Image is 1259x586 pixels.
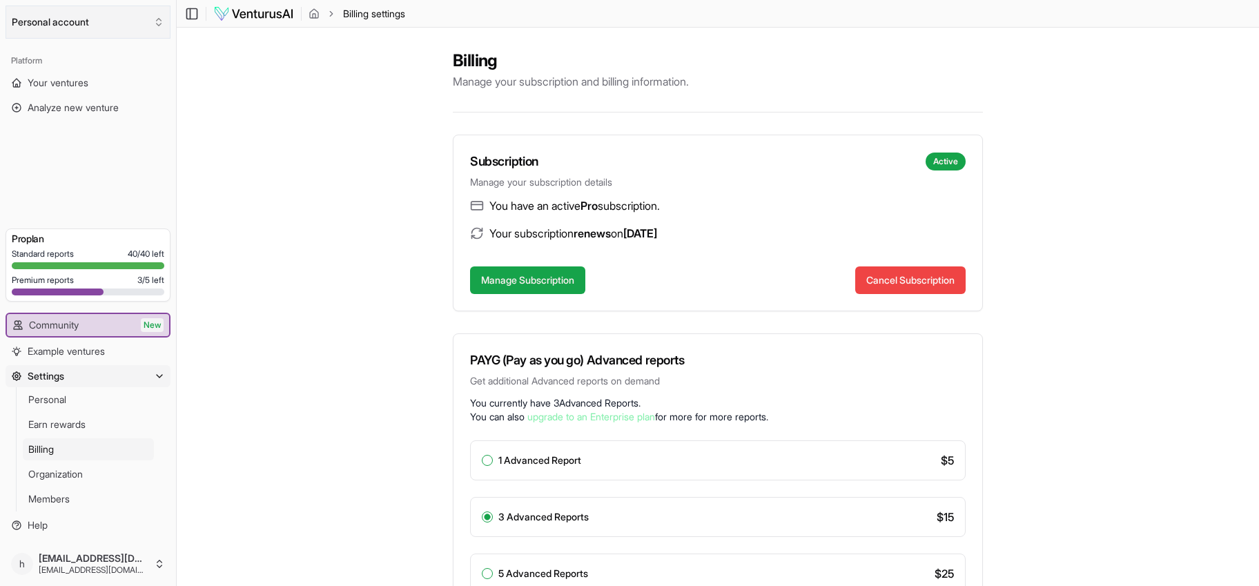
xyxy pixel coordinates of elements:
span: Help [28,518,48,532]
span: Billing settings [343,7,405,21]
span: Members [28,492,70,506]
img: logo [213,6,294,22]
p: Manage your subscription and billing information. [453,73,983,90]
span: $ 15 [937,509,954,525]
a: Billing [23,438,154,460]
div: Platform [6,50,170,72]
label: 1 Advanced Report [498,456,581,465]
h2: Billing [453,50,983,72]
span: New [141,318,164,332]
p: You currently have 3 Advanced Reports . [470,396,966,410]
label: 5 Advanced Reports [498,569,588,578]
span: You have an active [489,199,580,213]
span: 3 / 5 left [137,275,164,286]
span: h [11,553,33,575]
span: You can also for more for more reports. [470,411,768,422]
span: Billing [28,442,54,456]
h3: Subscription [470,152,538,171]
span: [DATE] [623,226,657,240]
span: Pro [580,199,598,213]
h3: PAYG (Pay as you go) Advanced reports [470,351,966,370]
button: h[EMAIL_ADDRESS][DOMAIN_NAME][EMAIL_ADDRESS][DOMAIN_NAME] [6,547,170,580]
span: subscription. [598,199,660,213]
span: Settings [28,369,64,383]
a: upgrade to an Enterprise plan [527,411,655,422]
nav: breadcrumb [309,7,405,21]
p: Get additional Advanced reports on demand [470,374,966,388]
a: Example ventures [6,340,170,362]
span: Your subscription [489,226,574,240]
span: 40 / 40 left [128,248,164,260]
a: Organization [23,463,154,485]
span: Standard reports [12,248,74,260]
span: Example ventures [28,344,105,358]
p: Manage your subscription details [470,175,966,189]
span: renews [574,226,611,240]
span: $ 25 [935,565,954,582]
button: Select an organization [6,6,170,39]
a: Help [6,514,170,536]
button: Settings [6,365,170,387]
span: Community [29,318,79,332]
a: Your ventures [6,72,170,94]
span: $ 5 [941,452,954,469]
a: CommunityNew [7,314,169,336]
span: [EMAIL_ADDRESS][DOMAIN_NAME] [39,565,148,576]
a: Earn rewards [23,413,154,436]
a: Personal [23,389,154,411]
span: on [611,226,623,240]
label: 3 Advanced Reports [498,512,589,522]
span: Analyze new venture [28,101,119,115]
span: [EMAIL_ADDRESS][DOMAIN_NAME] [39,552,148,565]
div: Active [926,153,966,170]
button: Cancel Subscription [855,266,966,294]
span: Organization [28,467,83,481]
a: Analyze new venture [6,97,170,119]
a: Members [23,488,154,510]
span: Premium reports [12,275,74,286]
h3: Pro plan [12,232,164,246]
span: Your ventures [28,76,88,90]
span: Earn rewards [28,418,86,431]
span: Personal [28,393,66,407]
button: Manage Subscription [470,266,585,294]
